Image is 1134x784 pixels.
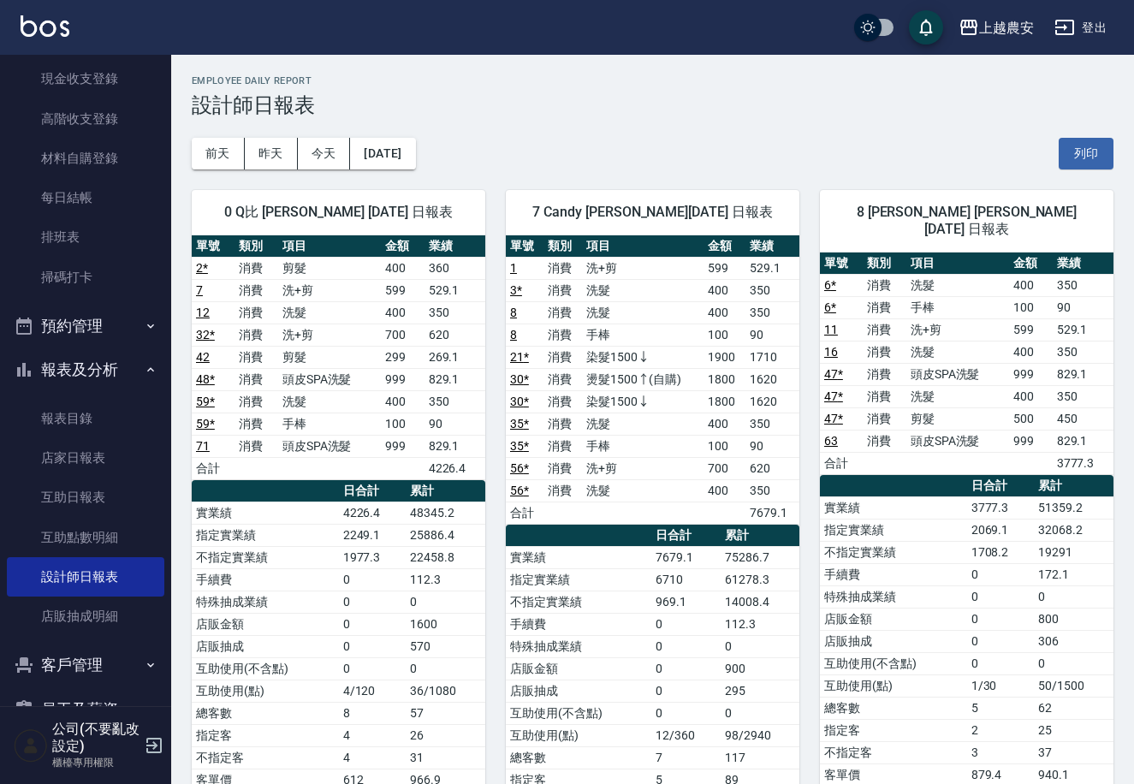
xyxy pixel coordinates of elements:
[863,274,905,296] td: 消費
[543,324,581,346] td: 消費
[506,635,651,657] td: 特殊抽成業績
[339,680,406,702] td: 4/120
[192,613,339,635] td: 店販金額
[235,390,277,413] td: 消費
[235,279,277,301] td: 消費
[192,93,1113,117] h3: 設計師日報表
[192,75,1113,86] h2: Employee Daily Report
[425,235,485,258] th: 業績
[906,363,1009,385] td: 頭皮SPA洗髮
[339,480,406,502] th: 日合計
[582,235,704,258] th: 項目
[406,546,485,568] td: 22458.8
[235,368,277,390] td: 消費
[510,261,517,275] a: 1
[1053,385,1113,407] td: 350
[192,568,339,591] td: 手續費
[14,728,48,763] img: Person
[192,457,235,479] td: 合計
[863,385,905,407] td: 消費
[21,15,69,37] img: Logo
[745,279,799,301] td: 350
[425,279,485,301] td: 529.1
[582,301,704,324] td: 洗髮
[906,296,1009,318] td: 手棒
[704,346,745,368] td: 1900
[1048,12,1113,44] button: 登出
[543,390,581,413] td: 消費
[582,413,704,435] td: 洗髮
[820,541,967,563] td: 不指定實業績
[406,680,485,702] td: 36/1080
[745,235,799,258] th: 業績
[278,301,381,324] td: 洗髮
[1034,519,1113,541] td: 32068.2
[192,502,339,524] td: 實業績
[339,546,406,568] td: 1977.3
[52,755,140,770] p: 櫃檯專用權限
[820,652,967,674] td: 互助使用(不含點)
[967,697,1034,719] td: 5
[1009,274,1052,296] td: 400
[7,478,164,517] a: 互助日報表
[704,390,745,413] td: 1800
[1053,296,1113,318] td: 90
[7,347,164,392] button: 報表及分析
[952,10,1041,45] button: 上越農安
[196,306,210,319] a: 12
[506,724,651,746] td: 互助使用(點)
[506,235,543,258] th: 單號
[406,591,485,613] td: 0
[235,346,277,368] td: 消費
[582,457,704,479] td: 洗+剪
[820,608,967,630] td: 店販金額
[406,724,485,746] td: 26
[278,324,381,346] td: 洗+剪
[425,301,485,324] td: 350
[704,235,745,258] th: 金額
[1009,318,1052,341] td: 599
[1034,563,1113,585] td: 172.1
[863,296,905,318] td: 消費
[381,390,424,413] td: 400
[582,346,704,368] td: 染髮1500↓
[52,721,140,755] h5: 公司(不要亂改設定)
[192,657,339,680] td: 互助使用(不含點)
[406,702,485,724] td: 57
[967,475,1034,497] th: 日合計
[192,746,339,769] td: 不指定客
[425,435,485,457] td: 829.1
[543,435,581,457] td: 消費
[192,702,339,724] td: 總客數
[1009,341,1052,363] td: 400
[1053,407,1113,430] td: 450
[506,591,651,613] td: 不指定實業績
[1034,630,1113,652] td: 306
[1034,475,1113,497] th: 累計
[745,390,799,413] td: 1620
[425,413,485,435] td: 90
[339,724,406,746] td: 4
[582,479,704,502] td: 洗髮
[651,680,721,702] td: 0
[582,324,704,346] td: 手棒
[235,235,277,258] th: 類別
[704,279,745,301] td: 400
[582,257,704,279] td: 洗+剪
[820,252,1113,475] table: a dense table
[906,430,1009,452] td: 頭皮SPA洗髮
[863,252,905,275] th: 類別
[425,346,485,368] td: 269.1
[278,346,381,368] td: 剪髮
[543,301,581,324] td: 消費
[967,585,1034,608] td: 0
[7,178,164,217] a: 每日結帳
[406,502,485,524] td: 48345.2
[1034,697,1113,719] td: 62
[192,524,339,546] td: 指定實業績
[1034,541,1113,563] td: 19291
[721,591,799,613] td: 14008.4
[339,591,406,613] td: 0
[506,502,543,524] td: 合計
[212,204,465,221] span: 0 Q比 [PERSON_NAME] [DATE] 日報表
